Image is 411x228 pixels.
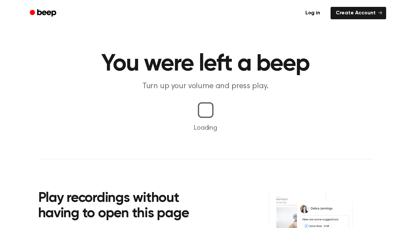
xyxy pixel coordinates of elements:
[8,123,403,133] p: Loading
[80,81,331,92] p: Turn up your volume and press play.
[38,191,214,222] h2: Play recordings without having to open this page
[299,6,327,21] a: Log in
[38,52,373,76] h1: You were left a beep
[25,7,62,20] a: Beep
[331,7,386,19] a: Create Account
